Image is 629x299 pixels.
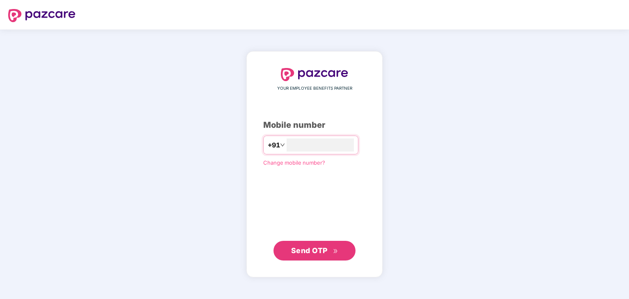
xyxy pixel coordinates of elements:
[8,9,75,22] img: logo
[273,241,356,260] button: Send OTPdouble-right
[268,140,280,150] span: +91
[280,143,285,147] span: down
[277,85,352,92] span: YOUR EMPLOYEE BENEFITS PARTNER
[333,249,338,254] span: double-right
[263,119,366,131] div: Mobile number
[263,159,325,166] a: Change mobile number?
[291,246,328,255] span: Send OTP
[281,68,348,81] img: logo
